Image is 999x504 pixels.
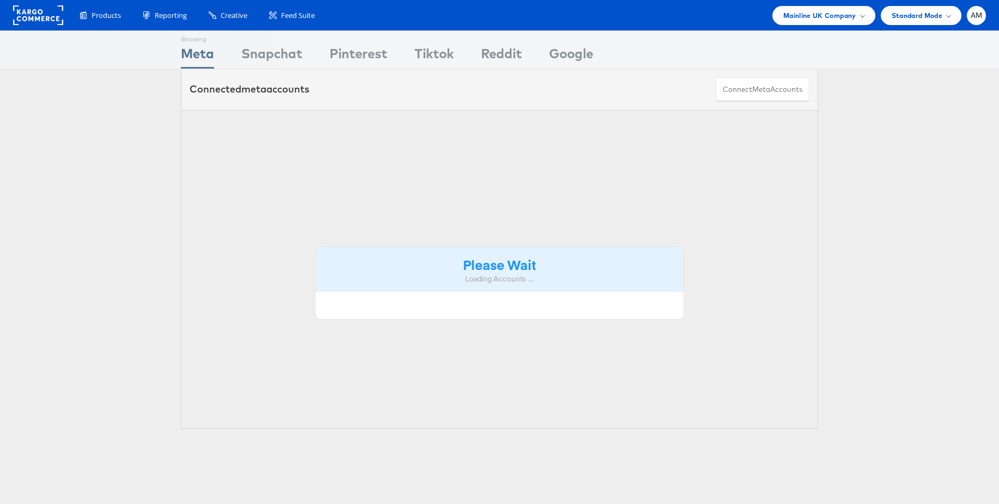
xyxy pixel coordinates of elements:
[481,44,522,69] div: Reddit
[752,84,770,95] span: meta
[783,10,856,21] span: Mainline UK Company
[324,274,675,284] div: Loading Accounts ....
[549,44,593,69] div: Google
[281,10,315,21] span: Feed Suite
[971,12,983,19] span: AM
[221,10,247,21] span: Creative
[330,44,387,69] div: Pinterest
[181,44,214,69] div: Meta
[415,44,454,69] div: Tiktok
[241,44,302,69] div: Snapchat
[92,10,121,21] span: Products
[190,82,309,96] div: Connected accounts
[155,10,187,21] span: Reporting
[463,255,536,273] strong: Please Wait
[716,77,809,102] button: ConnectmetaAccounts
[241,83,266,95] span: meta
[892,10,942,21] span: Standard Mode
[181,31,214,44] div: Showing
